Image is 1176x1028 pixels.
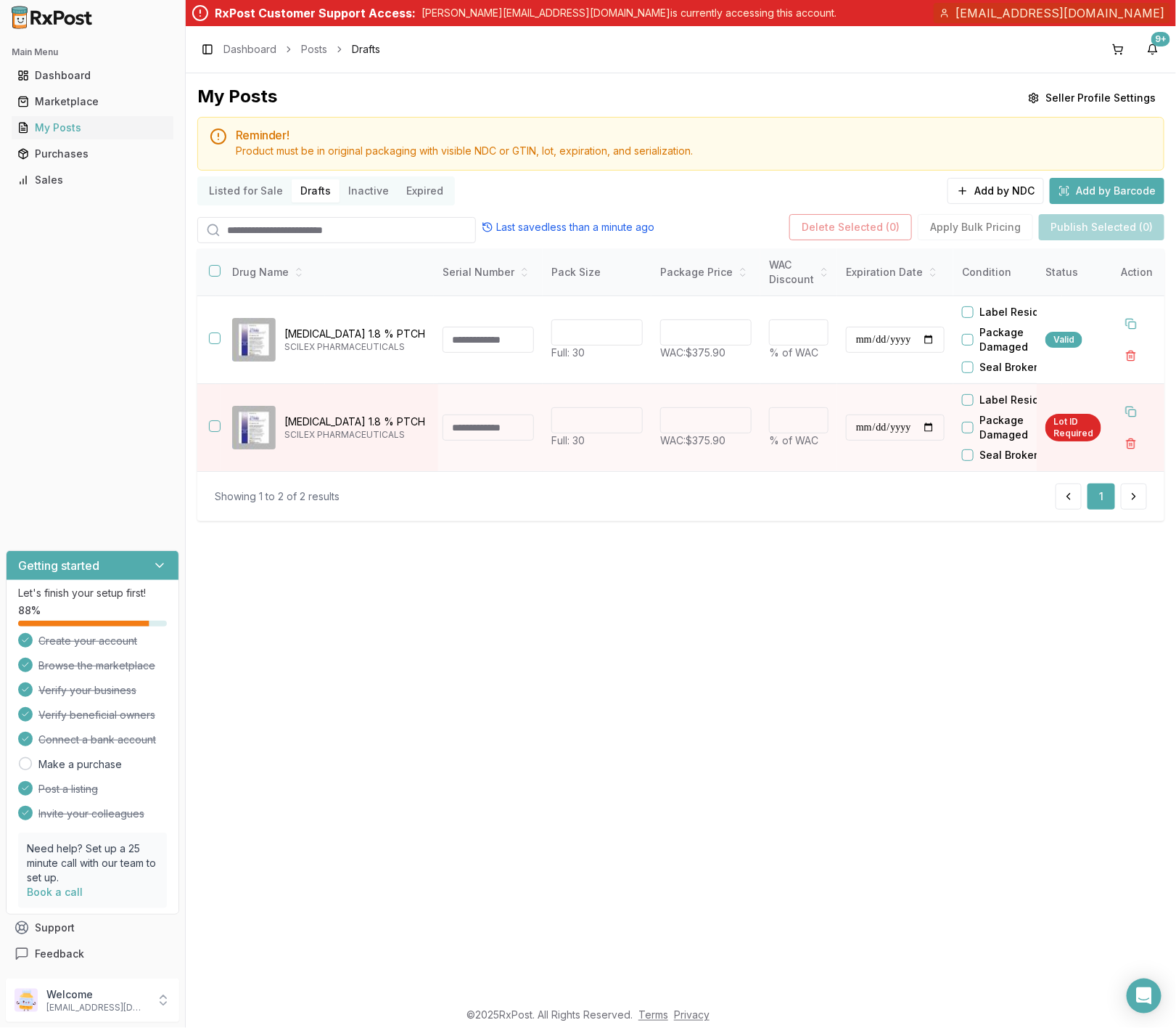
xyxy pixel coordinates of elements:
button: Delete [1118,343,1144,369]
span: Drafts [352,42,380,57]
button: Marketplace [6,90,179,113]
div: Open Intercom Messenger [1127,979,1161,1013]
div: Sales [17,173,168,187]
button: Purchases [6,142,179,166]
span: Invite your colleagues [38,807,144,821]
p: [EMAIL_ADDRESS][DOMAIN_NAME] [46,1002,147,1013]
span: Browse the marketplace [38,658,155,673]
a: Purchases [12,141,173,167]
th: Condition [953,249,1062,296]
div: WAC Discount [769,258,828,287]
span: Post a listing [38,782,98,796]
label: Package Damaged [979,325,1062,354]
p: [PERSON_NAME][EMAIL_ADDRESS][DOMAIN_NAME] is currently accessing this account. [422,6,836,20]
button: My Posts [6,116,179,139]
th: Pack Size [543,249,651,296]
span: Verify your business [38,683,136,698]
div: Last saved less than a minute ago [482,220,654,234]
div: Drug Name [232,265,427,280]
span: 88 % [18,603,41,618]
div: Valid [1045,332,1082,348]
div: Showing 1 to 2 of 2 results [215,489,340,504]
button: 1 [1087,484,1115,510]
div: Serial Number [443,265,534,280]
button: Seller Profile Settings [1019,85,1164,111]
span: Full: 30 [551,346,585,359]
span: Full: 30 [551,434,585,446]
h3: Getting started [18,557,99,574]
p: SCILEX PHARMACEUTICALS [284,341,427,353]
p: SCILEX PHARMACEUTICALS [284,429,427,441]
label: Label Residue [979,305,1052,319]
th: Status [1037,249,1110,296]
span: [EMAIL_ADDRESS][DOMAIN_NAME] [955,4,1164,22]
a: My Posts [12,115,173,141]
a: Book a call [27,886,83,898]
a: Sales [12,167,173,193]
span: % of WAC [769,434,818,446]
a: Marketplace [12,89,173,115]
div: RxPost Customer Support Access: [215,4,416,22]
button: Expired [398,179,452,203]
a: Terms [638,1008,668,1021]
a: Dashboard [223,42,276,57]
button: Delete [1118,431,1144,457]
button: Add by NDC [947,178,1044,204]
div: Dashboard [17,68,168,83]
button: Dashboard [6,64,179,87]
div: Lot ID Required [1045,414,1101,441]
span: WAC: $375.90 [660,434,725,446]
button: 9+ [1141,38,1164,61]
img: ZTlido 1.8 % PTCH [232,406,276,449]
span: WAC: $375.90 [660,346,725,359]
div: My Posts [17,121,168,135]
button: Duplicate [1118,311,1144,337]
label: Seal Broken [979,360,1040,375]
button: Inactive [340,179,398,203]
button: Add by Barcode [1050,178,1164,204]
p: [MEDICAL_DATA] 1.8 % PTCH [284,415,427,429]
div: 9+ [1151,32,1170,46]
label: Package Damaged [979,413,1062,442]
p: Welcome [46,987,147,1002]
label: Label Residue [979,393,1052,407]
label: Seal Broken [979,448,1040,462]
span: Feedback [35,947,84,961]
button: Duplicate [1118,399,1144,425]
h5: Reminder! [236,129,1152,141]
p: Need help? Set up a 25 minute call with our team to set up. [27,841,158,885]
th: Action [1109,249,1164,296]
div: Expiration Date [846,265,945,280]
button: Sales [6,168,179,192]
div: My Posts [197,85,277,111]
a: Dashboard [12,62,173,89]
button: Listed for Sale [200,179,292,203]
button: Feedback [6,941,179,967]
div: Marketplace [17,94,168,109]
span: Connect a bank account [38,733,156,747]
a: Privacy [674,1008,710,1021]
button: Drafts [292,179,340,203]
span: Create your account [38,634,137,648]
nav: breadcrumb [223,42,380,57]
a: Posts [301,42,327,57]
img: RxPost Logo [6,6,99,29]
button: Support [6,915,179,941]
div: Product must be in original packaging with visible NDC or GTIN, lot, expiration, and serialization. [236,144,1152,158]
span: % of WAC [769,346,818,359]
p: [MEDICAL_DATA] 1.8 % PTCH [284,327,427,341]
p: Let's finish your setup first! [18,586,167,600]
h2: Main Menu [12,46,173,58]
div: Purchases [17,147,168,161]
img: ZTlido 1.8 % PTCH [232,318,276,362]
a: Make a purchase [38,757,122,772]
img: User avatar [15,989,38,1012]
span: Verify beneficial owners [38,708,155,722]
div: Package Price [660,265,752,280]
